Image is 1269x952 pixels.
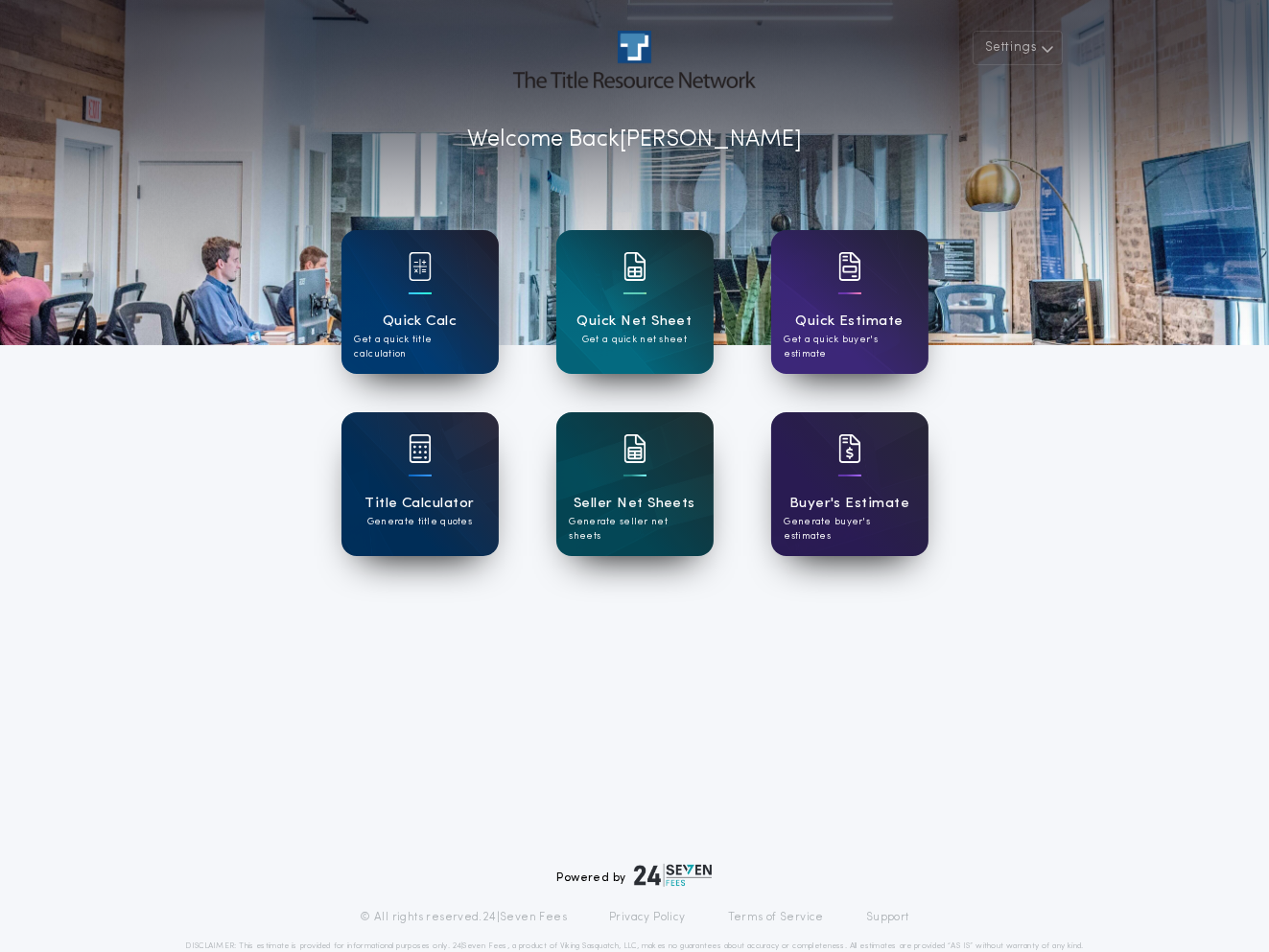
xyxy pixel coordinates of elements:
[866,910,909,925] a: Support
[838,434,861,463] img: card icon
[785,333,915,361] p: Get a quick buyer's estimate
[383,311,458,333] h1: Quick Calc
[360,910,567,925] p: © All rights reserved. 24|Seven Fees
[409,252,432,281] img: card icon
[341,412,499,556] a: card iconTitle CalculatorGenerate title quotes
[341,230,499,374] a: card iconQuick CalcGet a quick title calculation
[556,230,714,374] a: card iconQuick Net SheetGet a quick net sheet
[609,910,686,925] a: Privacy Policy
[789,493,909,515] h1: Buyer's Estimate
[557,864,713,887] div: Powered by
[355,333,485,361] p: Get a quick title calculation
[795,311,904,333] h1: Quick Estimate
[556,412,714,556] a: card iconSeller Net SheetsGenerate seller net sheets
[367,515,472,529] p: Generate title quotes
[785,515,915,544] p: Generate buyer's estimates
[364,493,474,515] h1: Title Calculator
[623,434,646,463] img: card icon
[634,864,713,887] img: logo
[838,252,861,281] img: card icon
[570,515,700,544] p: Generate seller net sheets
[973,31,1063,65] button: Settings
[577,311,693,333] h1: Quick Net Sheet
[409,434,432,463] img: card icon
[771,230,928,374] a: card iconQuick EstimateGet a quick buyer's estimate
[574,493,695,515] h1: Seller Net Sheets
[771,412,928,556] a: card iconBuyer's EstimateGenerate buyer's estimates
[728,910,824,925] a: Terms of Service
[623,252,646,281] img: card icon
[513,31,755,88] img: account-logo
[582,333,687,347] p: Get a quick net sheet
[467,123,802,157] p: Welcome Back [PERSON_NAME]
